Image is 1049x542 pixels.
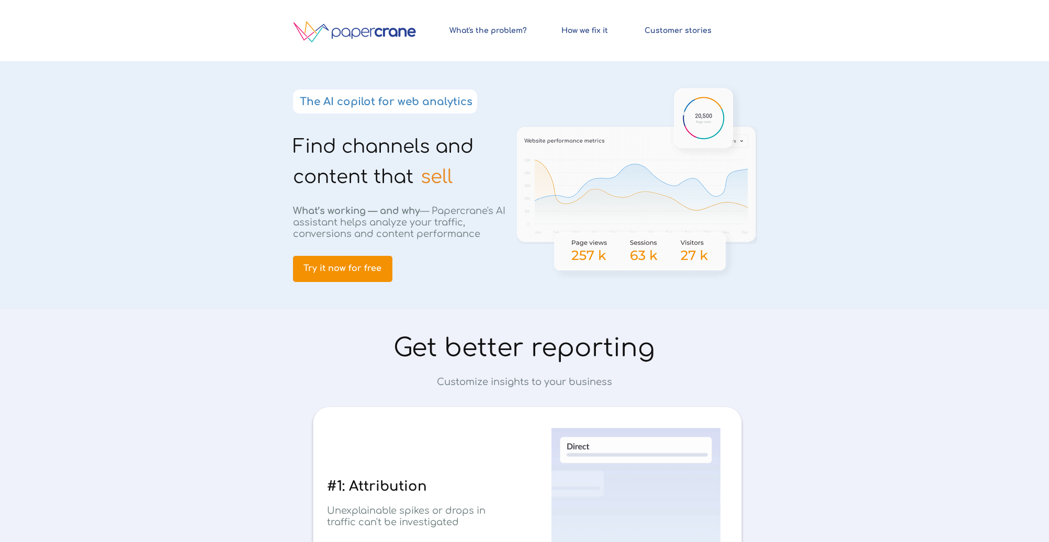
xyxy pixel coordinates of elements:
[552,26,617,35] span: How we fix it
[421,166,453,187] span: sell
[393,334,655,362] span: Get better reporting
[327,479,427,494] span: #1: Attribution
[293,136,473,187] span: Find channels and content that
[445,21,531,40] a: What's the problem?
[445,26,531,35] span: What's the problem?
[293,256,392,282] a: Try it now for free
[640,21,717,40] a: Customer stories
[327,505,486,527] strong: Unexplainable spikes or drops in traffic can't be investigated
[437,377,612,387] span: Customize insights to your business
[293,264,392,274] span: Try it now for free
[293,206,420,216] strong: What’s working — and why
[552,21,617,40] a: How we fix it
[293,206,505,239] span: — Papercrane's AI assistant helps analyze your traffic, conversions and content performance
[300,96,472,108] strong: The AI copilot for web analytics
[640,26,717,35] span: Customer stories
